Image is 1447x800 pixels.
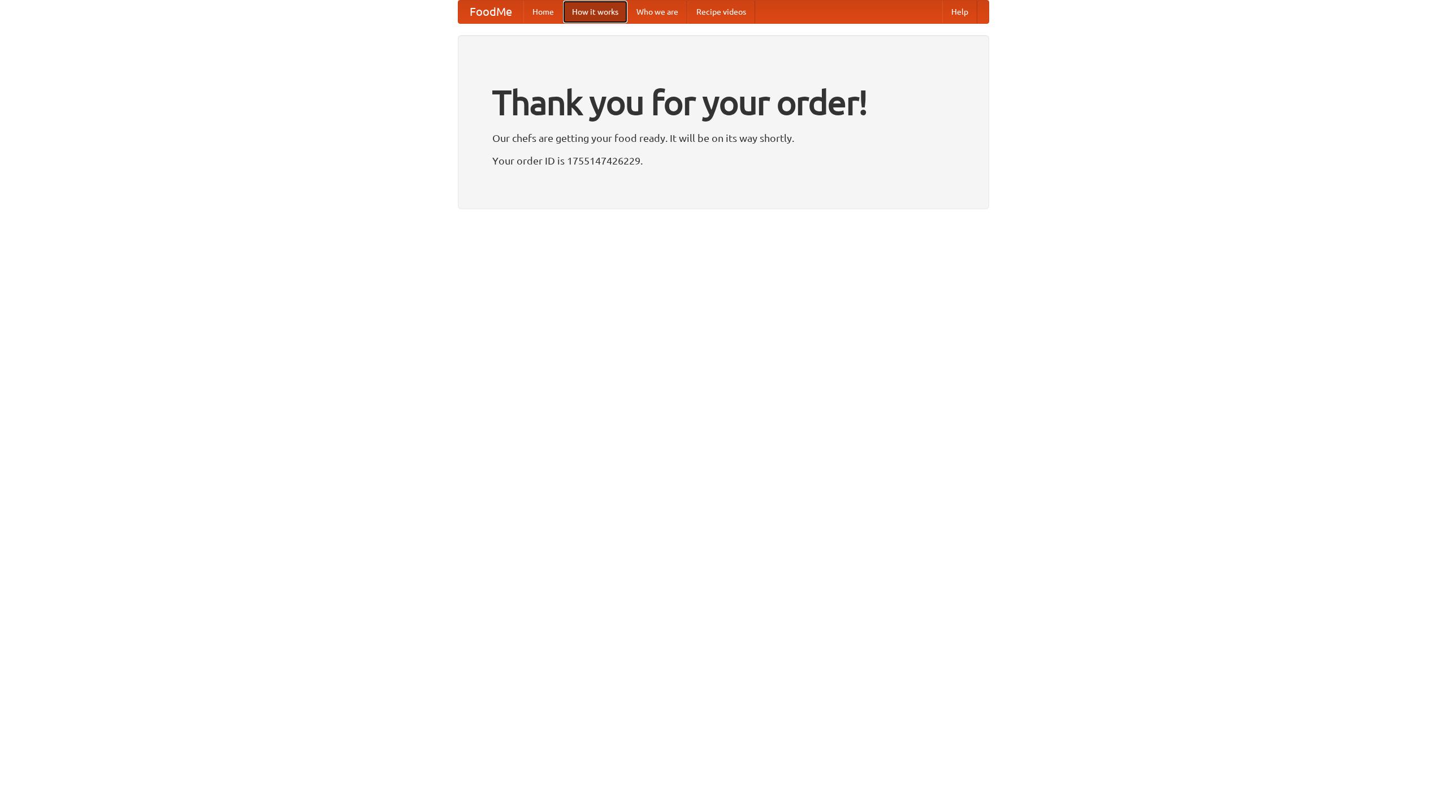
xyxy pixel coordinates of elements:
[458,1,523,23] a: FoodMe
[492,152,955,169] p: Your order ID is 1755147426229.
[687,1,755,23] a: Recipe videos
[627,1,687,23] a: Who we are
[942,1,977,23] a: Help
[492,129,955,146] p: Our chefs are getting your food ready. It will be on its way shortly.
[563,1,627,23] a: How it works
[492,75,955,129] h1: Thank you for your order!
[523,1,563,23] a: Home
